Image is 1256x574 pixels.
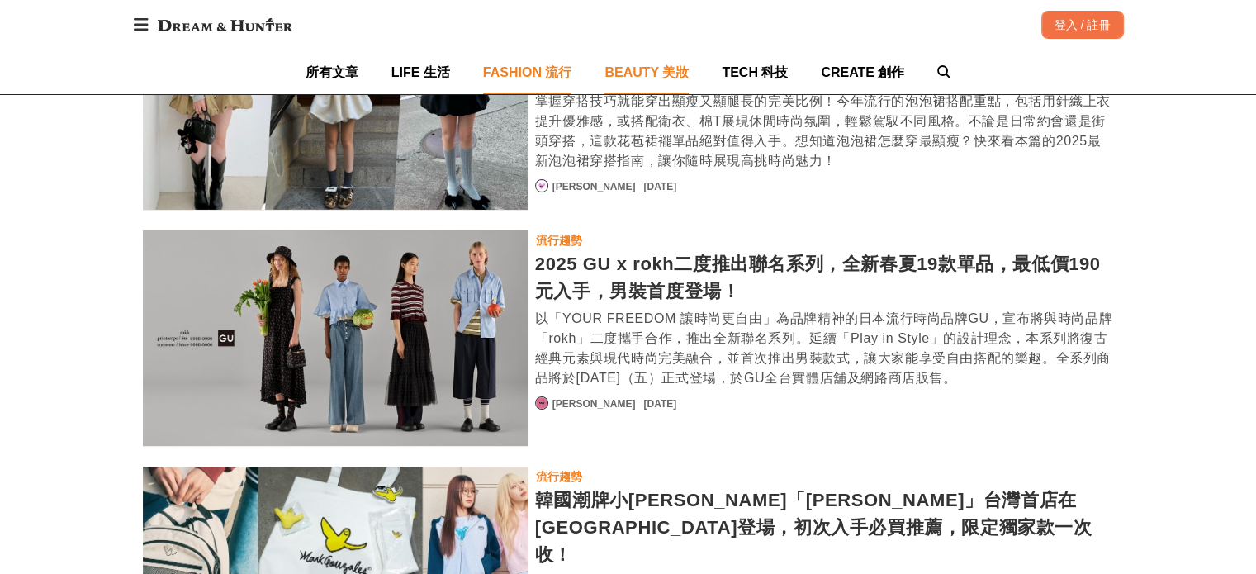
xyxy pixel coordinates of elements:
[643,396,676,411] div: [DATE]
[604,65,689,79] span: BEAUTY 美妝
[1041,11,1124,39] div: 登入 / 註冊
[535,486,1114,568] div: 韓國潮牌小[PERSON_NAME]「[PERSON_NAME]」台灣首店在[GEOGRAPHIC_DATA]登場，初次入手必買推薦，限定獨家款一次收！
[535,396,548,410] a: Avatar
[821,65,904,79] span: CREATE 創作
[483,50,572,94] a: FASHION 流行
[604,50,689,94] a: BEAUTY 美妝
[143,230,528,448] a: 2025 GU x rokh二度推出聯名系列，全新春夏19款單品，最低價190元入手，男裝首度登場！
[722,65,788,79] span: TECH 科技
[306,50,358,94] a: 所有文章
[643,179,676,194] div: [DATE]
[821,50,904,94] a: CREATE 創作
[535,179,548,192] a: Avatar
[535,250,1114,305] div: 2025 GU x rokh二度推出聯名系列，全新春夏19款單品，最低價190元入手，男裝首度登場！
[483,65,572,79] span: FASHION 流行
[391,65,450,79] span: LIFE 生活
[306,65,358,79] span: 所有文章
[536,467,582,486] div: 流行趨勢
[552,396,636,411] a: [PERSON_NAME]
[391,50,450,94] a: LIFE 生活
[535,467,583,486] a: 流行趨勢
[722,50,788,94] a: TECH 科技
[535,72,1114,171] div: 泡泡裙延續流行趨勢，再度成為2025的必備單品，不論是想打造氣質姐姐風還是休閒時髦風，掌握穿搭技巧就能穿出顯瘦又顯腿長的完美比例！今年流行的泡泡裙搭配重點，包括用針織上衣提升優雅感，或搭配衛衣、...
[535,309,1114,388] div: 以「YOUR FREEDOM 讓時尚更自由」為品牌精神的日本流行時尚品牌GU，宣布將與時尚品牌「rokh」二度攜手合作，推出全新聯名系列。延續「Play in Style」的設計理念，本系列將復...
[535,230,583,250] a: 流行趨勢
[535,250,1114,388] a: 2025 GU x rokh二度推出聯名系列，全新春夏19款單品，最低價190元入手，男裝首度登場！以「YOUR FREEDOM 讓時尚更自由」為品牌精神的日本流行時尚品牌GU，宣布將與時尚品牌...
[552,179,636,194] a: [PERSON_NAME]
[149,10,301,40] img: Dream & Hunter
[536,397,547,409] img: Avatar
[536,180,547,192] img: Avatar
[536,231,582,249] div: 流行趨勢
